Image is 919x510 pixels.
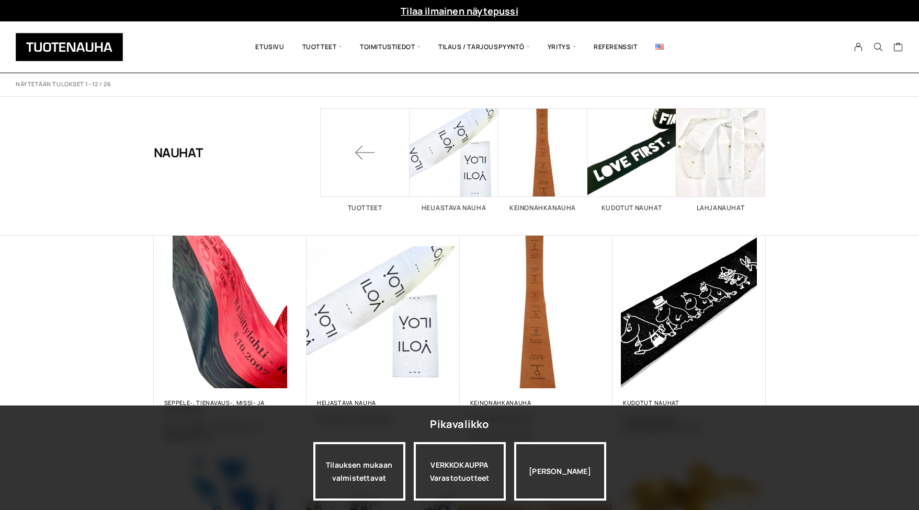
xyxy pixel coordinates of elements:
span: Tilaus / Tarjouspyyntö [429,29,539,65]
a: Etusivu [246,29,293,65]
h2: Heijastava nauha [410,205,498,211]
a: Seppele-, tienavaus-, missi- ja airutnauha [164,399,265,414]
a: Visit product category Lahjanauhat [676,108,765,211]
img: English [655,44,664,50]
div: Pikavalikko [430,415,489,434]
a: Keinonahkanauha [470,399,531,407]
a: Tuotteet [321,108,410,211]
button: Search [868,42,888,52]
a: Tilauksen mukaan valmistettavat [313,442,405,501]
a: Tilaa ilmainen näytepussi [401,5,518,17]
a: Visit product category Heijastava nauha [410,108,498,211]
div: [PERSON_NAME] [514,442,606,501]
span: Toimitustiedot [351,29,429,65]
a: Cart [893,42,903,54]
h2: Kudotut nauhat [587,205,676,211]
a: Heijastava nauha [317,399,376,407]
a: My Account [848,42,869,52]
span: Tuotteet [293,29,351,65]
div: VERKKOKAUPPA Varastotuotteet [414,442,506,501]
img: Tuotenauha Oy [16,33,123,61]
h1: Nauhat [154,108,203,197]
a: Referenssit [585,29,646,65]
h2: Keinonahkanauha [498,205,587,211]
h2: Tuotteet [321,205,410,211]
span: Yritys [539,29,585,65]
a: Visit product category Kudotut nauhat [587,108,676,211]
h2: Lahjanauhat [676,205,765,211]
a: VERKKOKAUPPAVarastotuotteet [414,442,506,501]
a: Visit product category Keinonahkanauha [498,108,587,211]
p: Näytetään tulokset 1–12 / 26 [16,80,111,88]
a: Kudotut nauhat [623,399,679,407]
